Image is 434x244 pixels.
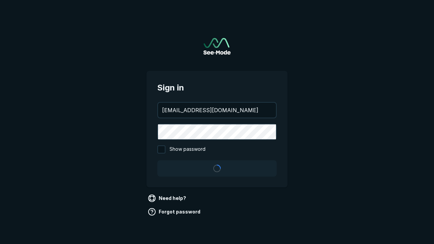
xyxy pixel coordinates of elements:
img: See-Mode Logo [203,38,231,55]
span: Show password [170,145,205,154]
a: Forgot password [146,206,203,217]
input: your@email.com [158,103,276,118]
a: Go to sign in [203,38,231,55]
a: Need help? [146,193,189,204]
span: Sign in [157,82,277,94]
